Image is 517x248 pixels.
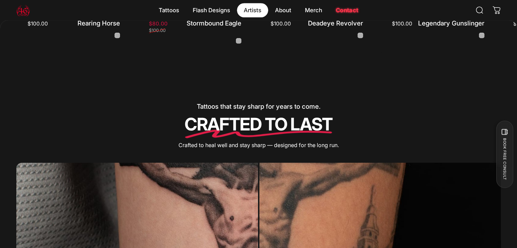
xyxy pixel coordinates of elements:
[479,33,484,38] a: Legendary Gunslinger - Black and Grey
[149,21,168,26] span: $80.00
[185,116,332,133] em: CRAFTED TO LAST
[186,3,237,17] summary: Flash Designs
[152,3,365,17] nav: Primary
[329,3,365,17] a: Contact
[178,141,339,150] p: Crafted to heal well and stay sharp — designed for the long run.
[237,3,268,17] summary: Artists
[418,19,484,27] a: Legendary Gunslinger
[77,19,120,27] a: Rearing Horse
[187,19,241,27] a: Stormbound Eagle
[271,21,291,26] span: $100.00
[178,104,339,110] p: Tattoos that stay sharp for years to come.
[152,3,186,17] summary: Tattoos
[392,21,412,26] span: $100.00
[308,19,363,27] a: Deadeye Revolver
[28,21,48,26] span: $100.00
[236,38,241,43] a: Stormbound Eagle - Black and Grey
[489,3,504,18] a: 0 items
[358,33,363,38] a: Deadeye Revolver - Black and Grey
[496,121,513,188] button: BOOK FREE CONSULT
[268,3,298,17] summary: About
[115,33,120,38] a: Rearing Horse - Black and Grey
[149,28,166,33] span: $100.00
[298,3,329,17] summary: Merch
